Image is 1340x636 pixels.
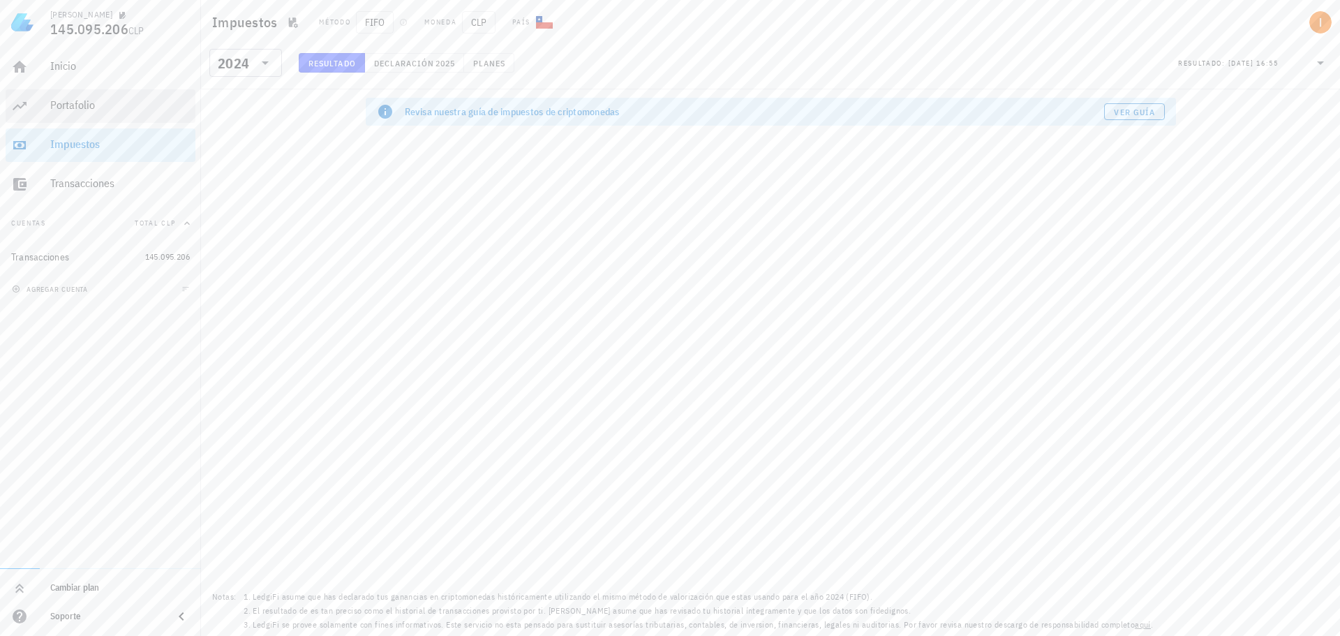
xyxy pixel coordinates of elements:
button: Declaración 2025 [365,53,464,73]
div: Moneda [424,17,456,28]
div: Revisa nuestra guía de impuestos de criptomonedas [405,105,1104,119]
div: Resultado:[DATE] 16:55 [1170,50,1337,76]
div: Resultado: [1178,54,1228,72]
div: País [512,17,530,28]
footer: Notas: [201,586,1340,636]
span: CLP [128,24,144,37]
div: 2024 [209,49,282,77]
span: FIFO [356,11,394,34]
div: 2024 [218,57,249,71]
span: Resultado [308,58,356,68]
div: Transacciones [50,177,190,190]
span: Planes [472,58,506,68]
div: CL-icon [536,14,553,31]
a: Impuestos [6,128,195,162]
li: El resultado de es tan preciso como el historial de transacciones provisto por ti. [PERSON_NAME] ... [253,604,1153,618]
a: Inicio [6,50,195,84]
li: LedgiFi se provee solamente con fines informativos. Este servicio no esta pensado para sustituir ... [253,618,1153,632]
h1: Impuestos [212,11,283,34]
a: Ver guía [1104,103,1165,120]
li: LedgiFi asume que has declarado tus ganancias en criptomonedas históricamente utilizando el mismo... [253,590,1153,604]
span: CLP [462,11,496,34]
div: Soporte [50,611,162,622]
div: Portafolio [50,98,190,112]
button: agregar cuenta [8,282,94,296]
span: Ver guía [1113,107,1155,117]
div: [DATE] 16:55 [1228,57,1279,71]
button: Planes [464,53,515,73]
div: Transacciones [11,251,69,263]
span: agregar cuenta [15,285,88,294]
a: aquí [1135,619,1151,630]
div: Método [319,17,350,28]
a: Portafolio [6,89,195,123]
img: LedgiFi [11,11,33,34]
button: Resultado [299,53,365,73]
div: Impuestos [50,138,190,151]
span: Total CLP [135,219,176,228]
button: CuentasTotal CLP [6,207,195,240]
a: Transacciones [6,168,195,201]
div: Cambiar plan [50,582,190,593]
a: Transacciones 145.095.206 [6,240,195,274]
span: 145.095.206 [145,251,190,262]
div: avatar [1309,11,1332,34]
span: 2025 [435,58,455,68]
span: 145.095.206 [50,20,128,38]
span: Declaración [373,58,435,68]
div: [PERSON_NAME] [50,9,112,20]
div: Inicio [50,59,190,73]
